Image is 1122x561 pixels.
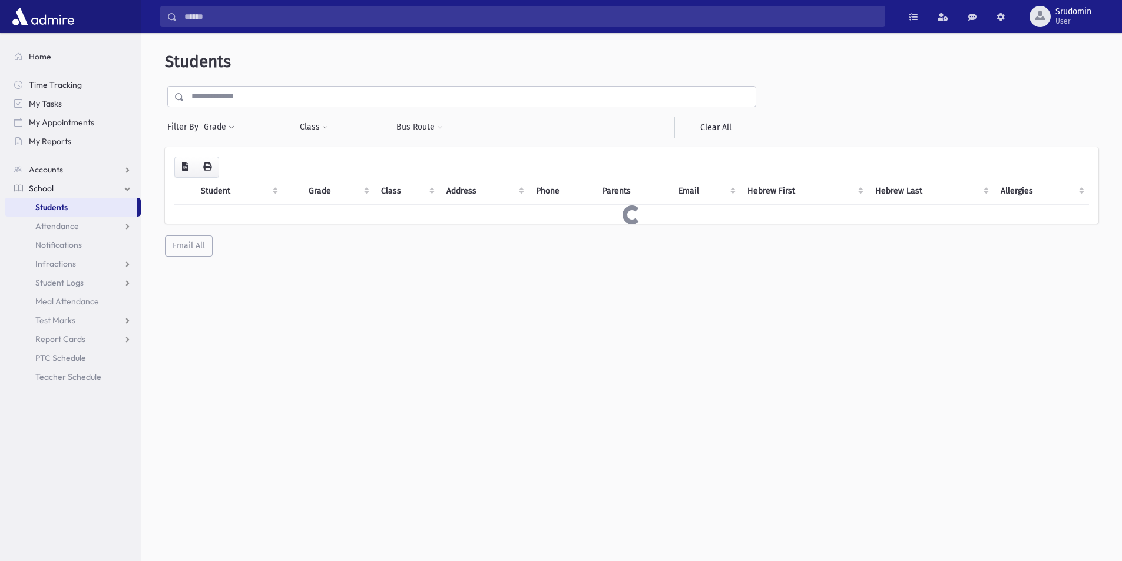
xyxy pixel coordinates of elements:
[35,315,75,326] span: Test Marks
[5,198,137,217] a: Students
[35,353,86,363] span: PTC Schedule
[1055,16,1091,26] span: User
[9,5,77,28] img: AdmirePro
[203,117,235,138] button: Grade
[165,52,231,71] span: Students
[299,117,329,138] button: Class
[5,113,141,132] a: My Appointments
[165,235,213,257] button: Email All
[29,98,62,109] span: My Tasks
[35,240,82,250] span: Notifications
[29,164,63,175] span: Accounts
[5,273,141,292] a: Student Logs
[5,47,141,66] a: Home
[194,178,283,205] th: Student
[740,178,868,205] th: Hebrew First
[29,79,82,90] span: Time Tracking
[5,217,141,235] a: Attendance
[5,179,141,198] a: School
[5,348,141,367] a: PTC Schedule
[5,292,141,311] a: Meal Attendance
[5,330,141,348] a: Report Cards
[5,235,141,254] a: Notifications
[5,254,141,273] a: Infractions
[177,6,885,27] input: Search
[5,94,141,113] a: My Tasks
[1055,7,1091,16] span: Srudomin
[167,121,203,133] span: Filter By
[29,51,51,62] span: Home
[35,202,68,213] span: Students
[671,178,740,205] th: Email
[5,311,141,330] a: Test Marks
[35,371,101,382] span: Teacher Schedule
[35,258,76,269] span: Infractions
[674,117,756,138] a: Clear All
[196,157,219,178] button: Print
[396,117,443,138] button: Bus Route
[29,136,71,147] span: My Reports
[29,117,94,128] span: My Appointments
[5,75,141,94] a: Time Tracking
[5,160,141,179] a: Accounts
[5,367,141,386] a: Teacher Schedule
[994,178,1089,205] th: Allergies
[5,132,141,151] a: My Reports
[302,178,373,205] th: Grade
[529,178,595,205] th: Phone
[595,178,671,205] th: Parents
[439,178,529,205] th: Address
[29,183,54,194] span: School
[35,277,84,288] span: Student Logs
[174,157,196,178] button: CSV
[35,296,99,307] span: Meal Attendance
[374,178,440,205] th: Class
[35,334,85,344] span: Report Cards
[868,178,994,205] th: Hebrew Last
[35,221,79,231] span: Attendance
